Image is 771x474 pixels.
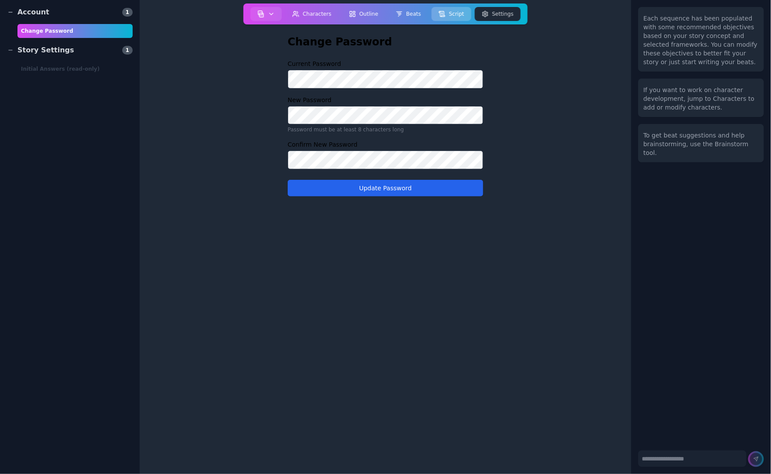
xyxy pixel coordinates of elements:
[288,96,483,104] label: New Password
[288,180,483,196] button: Update Password
[359,184,412,192] span: Update Password
[389,7,428,21] button: Beats
[258,10,265,17] img: storyboard
[288,59,483,68] label: Current Password
[7,45,74,55] div: Story Settings
[7,7,49,17] div: Account
[644,14,759,66] div: Each sequence has been populated with some recommended objectives based on your story concept and...
[17,62,133,76] div: Initial Answers (read-only)
[431,7,471,21] button: Script
[473,5,522,23] a: Settings
[286,7,339,21] button: Characters
[288,140,483,149] label: Confirm New Password
[284,5,341,23] a: Characters
[430,5,473,23] a: Script
[387,5,430,23] a: Beats
[288,126,483,133] p: Password must be at least 8 characters long
[644,131,759,157] div: To get beat suggestions and help brainstorming, use the Brainstorm tool.
[122,8,133,17] span: 1
[288,35,483,49] h2: Change Password
[122,46,133,55] span: 1
[475,7,520,21] button: Settings
[340,5,387,23] a: Outline
[17,24,133,38] div: Change Password
[342,7,385,21] button: Outline
[644,86,759,112] div: If you want to work on character development, jump to Characters to add or modify characters.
